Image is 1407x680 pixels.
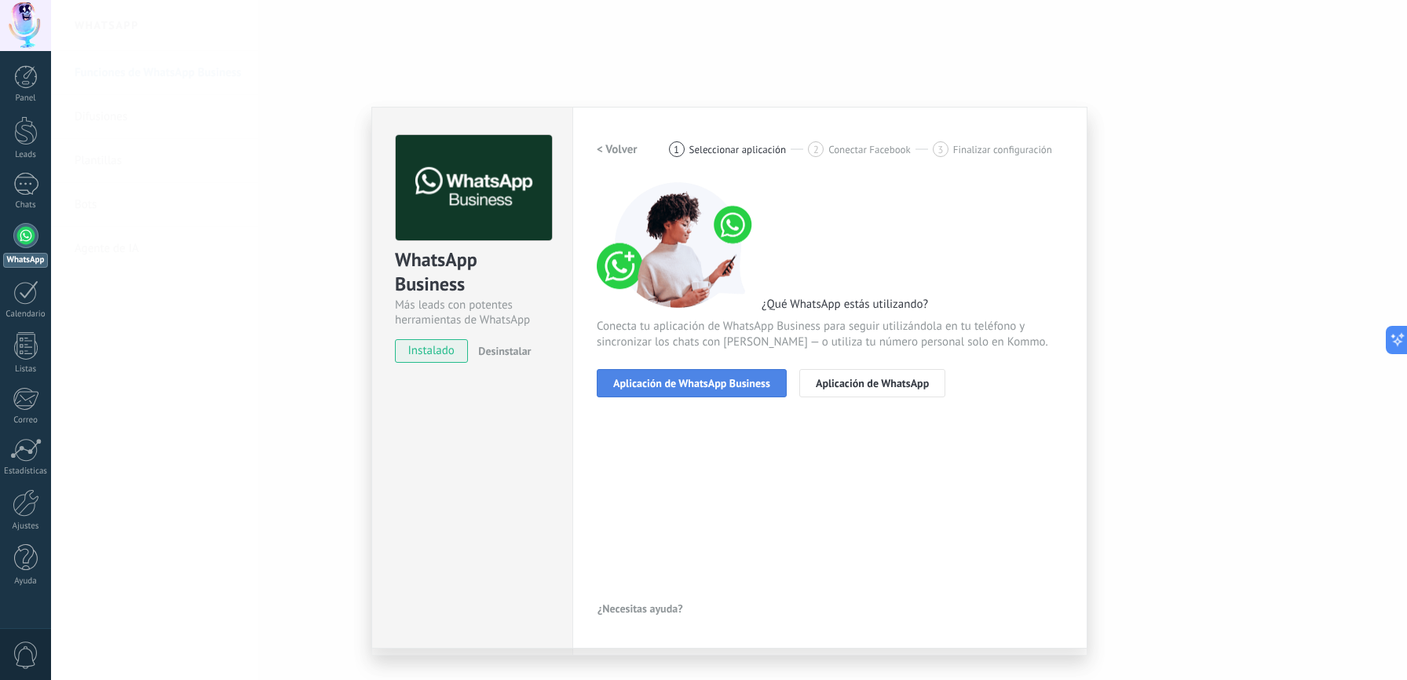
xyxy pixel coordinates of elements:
[478,344,531,358] span: Desinstalar
[3,93,49,104] div: Panel
[816,378,929,389] span: Aplicación de WhatsApp
[689,144,787,155] span: Seleccionar aplicación
[395,247,550,298] div: WhatsApp Business
[3,200,49,210] div: Chats
[613,378,770,389] span: Aplicación de WhatsApp Business
[396,339,467,363] span: instalado
[3,521,49,532] div: Ajustes
[597,369,787,397] button: Aplicación de WhatsApp Business
[3,253,48,268] div: WhatsApp
[597,135,638,163] button: < Volver
[3,466,49,477] div: Estadísticas
[597,319,1063,350] span: Conecta tu aplicación de WhatsApp Business para seguir utilizándola en tu teléfono y sincronizar ...
[937,143,943,156] span: 3
[828,144,911,155] span: Conectar Facebook
[396,135,552,241] img: logo_main.png
[674,143,679,156] span: 1
[3,364,49,375] div: Listas
[3,576,49,587] div: Ayuda
[953,144,1052,155] span: Finalizar configuración
[472,339,531,363] button: Desinstalar
[762,297,928,313] span: ¿Qué WhatsApp estás utilizando?
[597,182,762,308] img: connect number
[813,143,819,156] span: 2
[597,142,638,157] h2: < Volver
[395,298,550,327] div: Más leads con potentes herramientas de WhatsApp
[799,369,945,397] button: Aplicación de WhatsApp
[3,309,49,320] div: Calendario
[3,150,49,160] div: Leads
[597,597,684,620] button: ¿Necesitas ayuda?
[598,603,683,614] span: ¿Necesitas ayuda?
[3,415,49,426] div: Correo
